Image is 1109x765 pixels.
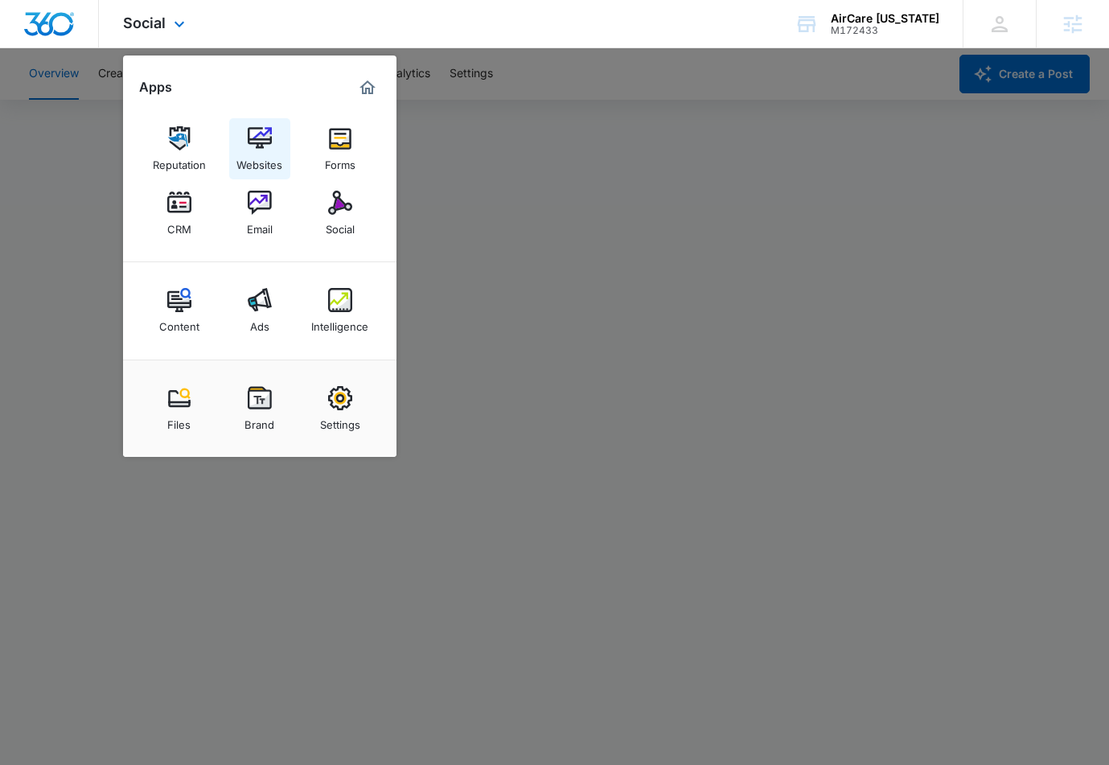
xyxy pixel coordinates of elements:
[159,312,199,333] div: Content
[325,150,355,171] div: Forms
[229,280,290,341] a: Ads
[310,183,371,244] a: Social
[229,378,290,439] a: Brand
[831,25,939,36] div: account id
[149,183,210,244] a: CRM
[310,378,371,439] a: Settings
[310,280,371,341] a: Intelligence
[167,215,191,236] div: CRM
[355,75,380,101] a: Marketing 360® Dashboard
[153,150,206,171] div: Reputation
[247,215,273,236] div: Email
[310,118,371,179] a: Forms
[320,410,360,431] div: Settings
[167,410,191,431] div: Files
[831,12,939,25] div: account name
[250,312,269,333] div: Ads
[229,183,290,244] a: Email
[123,14,166,31] span: Social
[149,280,210,341] a: Content
[139,80,172,95] h2: Apps
[236,150,282,171] div: Websites
[149,378,210,439] a: Files
[149,118,210,179] a: Reputation
[229,118,290,179] a: Websites
[244,410,274,431] div: Brand
[311,312,368,333] div: Intelligence
[326,215,355,236] div: Social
